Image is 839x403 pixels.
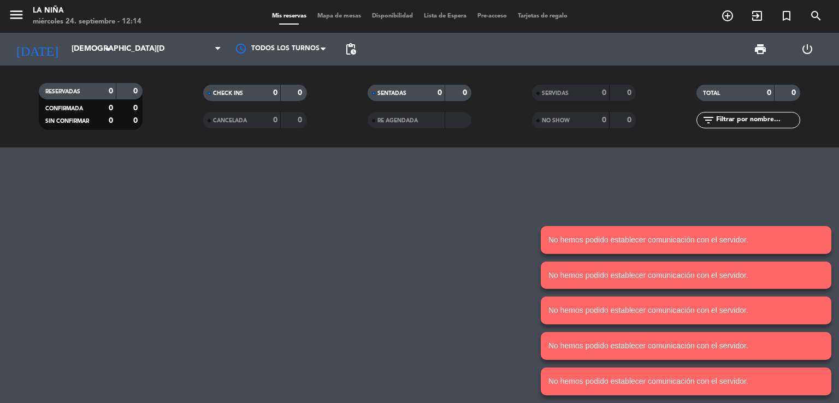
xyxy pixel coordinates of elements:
span: print [754,43,767,56]
span: Pre-acceso [472,13,512,19]
span: Tarjetas de regalo [512,13,573,19]
strong: 0 [791,89,798,97]
span: RESERVADAS [45,89,80,94]
strong: 0 [298,116,304,124]
strong: 0 [602,89,606,97]
strong: 0 [463,89,469,97]
strong: 0 [438,89,442,97]
span: pending_actions [344,43,357,56]
span: SIN CONFIRMAR [45,118,89,124]
span: NO SHOW [542,118,570,123]
notyf-toast: No hemos podido establecer comunicación con el servidor. [541,262,831,289]
notyf-toast: No hemos podido establecer comunicación con el servidor. [541,368,831,395]
strong: 0 [133,117,140,125]
i: menu [8,7,25,23]
strong: 0 [627,89,634,97]
span: SENTADAS [377,91,406,96]
i: arrow_drop_down [102,43,115,56]
i: [DATE] [8,37,66,61]
strong: 0 [109,87,113,95]
i: power_settings_new [801,43,814,56]
strong: 0 [602,116,606,124]
span: TOTAL [703,91,720,96]
span: Mapa de mesas [312,13,367,19]
span: CONFIRMADA [45,106,83,111]
button: menu [8,7,25,27]
i: search [810,9,823,22]
notyf-toast: No hemos podido establecer comunicación con el servidor. [541,332,831,360]
strong: 0 [298,89,304,97]
span: CANCELADA [213,118,247,123]
strong: 0 [109,117,113,125]
i: filter_list [702,114,715,127]
strong: 0 [133,87,140,95]
span: Disponibilidad [367,13,418,19]
strong: 0 [627,116,634,124]
i: turned_in_not [780,9,793,22]
input: Filtrar por nombre... [715,114,800,126]
strong: 0 [109,104,113,112]
div: LOG OUT [784,33,831,66]
span: CHECK INS [213,91,243,96]
strong: 0 [133,104,140,112]
strong: 0 [767,89,771,97]
span: SERVIDAS [542,91,569,96]
strong: 0 [273,116,277,124]
span: Lista de Espera [418,13,472,19]
span: Mis reservas [267,13,312,19]
i: add_circle_outline [721,9,734,22]
div: miércoles 24. septiembre - 12:14 [33,16,141,27]
strong: 0 [273,89,277,97]
notyf-toast: No hemos podido establecer comunicación con el servidor. [541,226,831,254]
span: RE AGENDADA [377,118,418,123]
i: exit_to_app [751,9,764,22]
notyf-toast: No hemos podido establecer comunicación con el servidor. [541,297,831,324]
div: La Niña [33,5,141,16]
